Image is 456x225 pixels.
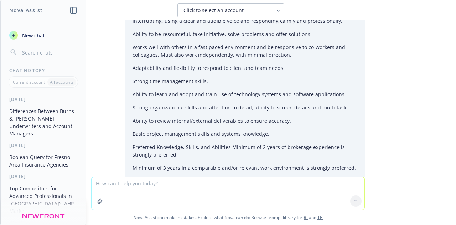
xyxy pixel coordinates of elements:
[21,47,77,57] input: Search chats
[50,79,74,85] p: All accounts
[304,214,308,220] a: BI
[133,143,358,158] p: Preferred Knowledge, Skills, and Abilities Minimum of 2 years of brokerage experience is strongly...
[1,142,86,148] div: [DATE]
[133,164,358,172] p: Minimum of 3 years in a comparable and/or relevant work environment is strongly preferred.
[133,91,358,98] p: Ability to learn and adopt and train use of technology systems and software applications.
[6,183,80,217] button: Top Competitors for Advanced Professionals in [GEOGRAPHIC_DATA]'s AHP Market
[6,105,80,139] button: Differences Between Burns & [PERSON_NAME] Underwriters and Account Managers
[133,30,358,38] p: Ability to be resourceful, take initiative, solve problems and offer solutions.
[6,151,80,170] button: Boolean Query for Fresno Area Insurance Agencies
[183,7,244,14] span: Click to select an account
[3,210,453,225] span: Nova Assist can make mistakes. Explore what Nova can do: Browse prompt library for and
[6,29,80,42] button: New chat
[1,96,86,102] div: [DATE]
[177,3,284,17] button: Click to select an account
[133,44,358,58] p: Works well with others in a fast paced environment and be responsive to co-workers and colleagues...
[133,64,358,72] p: Adaptability and flexibility to respond to client and team needs.
[1,67,86,73] div: Chat History
[1,173,86,179] div: [DATE]
[133,117,358,124] p: Ability to review internal/external deliverables to ensure accuracy.
[21,32,45,39] span: New chat
[133,104,358,111] p: Strong organizational skills and attention to detail; ability to screen details and multi-task.
[133,77,358,85] p: Strong time management skills.
[317,214,323,220] a: TR
[133,130,358,138] p: Basic project management skills and systems knowledge.
[13,79,45,85] p: Current account
[9,6,43,14] h1: Nova Assist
